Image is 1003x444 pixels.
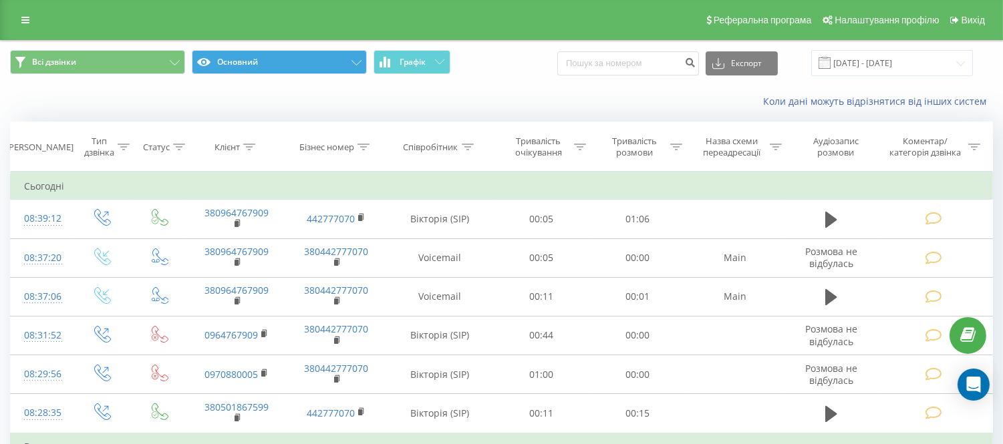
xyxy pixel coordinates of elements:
a: 380964767909 [204,284,269,296]
div: 08:31:52 [24,322,58,349]
a: 380964767909 [204,245,269,258]
div: 08:37:06 [24,284,58,310]
td: 00:11 [494,277,590,316]
div: [PERSON_NAME] [6,142,74,153]
td: Voicemail [386,277,494,316]
a: 380442777070 [304,362,368,375]
td: Voicemail [386,238,494,277]
td: 00:00 [589,355,686,394]
span: Налаштування профілю [835,15,939,25]
a: 0970880005 [204,368,258,381]
td: Main [686,238,785,277]
a: Коли дані можуть відрізнятися вiд інших систем [763,95,993,107]
td: 00:00 [589,316,686,355]
span: Розмова не відбулась [805,362,857,387]
td: Вікторія (SIP) [386,355,494,394]
div: Тривалість очікування [506,136,571,158]
span: Реферальна програма [714,15,812,25]
td: 00:01 [589,277,686,316]
td: 00:05 [494,200,590,238]
div: Назва схеми переадресації [698,136,766,158]
a: 442777070 [307,407,355,419]
td: Main [686,277,785,316]
button: Основний [192,50,367,74]
span: Розмова не відбулась [805,322,857,347]
a: 442777070 [307,212,355,225]
div: Тривалість розмови [601,136,667,158]
td: 00:11 [494,394,590,433]
div: Open Intercom Messenger [958,369,990,401]
a: 380442777070 [304,284,368,296]
span: Розмова не відбулась [805,245,857,270]
button: Графік [374,50,450,74]
div: 08:37:20 [24,245,58,271]
span: Вихід [962,15,985,25]
div: Тип дзвінка [84,136,114,158]
td: Вікторія (SIP) [386,200,494,238]
div: 08:29:56 [24,361,58,387]
button: Всі дзвінки [10,50,185,74]
a: 0964767909 [204,328,258,341]
div: 08:39:12 [24,206,58,232]
td: 00:15 [589,394,686,433]
input: Пошук за номером [557,51,699,75]
button: Експорт [706,51,778,75]
a: 380442777070 [304,322,368,335]
td: 00:05 [494,238,590,277]
span: Всі дзвінки [32,57,76,67]
span: Графік [400,57,426,67]
a: 380964767909 [204,206,269,219]
div: Бізнес номер [299,142,354,153]
a: 380442777070 [304,245,368,258]
a: 380501867599 [204,401,269,413]
div: Статус [143,142,170,153]
div: Коментар/категорія дзвінка [887,136,965,158]
td: 01:06 [589,200,686,238]
td: Сьогодні [11,173,993,200]
td: 01:00 [494,355,590,394]
div: Аудіозапис розмови [797,136,874,158]
td: 00:44 [494,316,590,355]
div: 08:28:35 [24,400,58,426]
div: Клієнт [214,142,240,153]
td: 00:00 [589,238,686,277]
td: Вікторія (SIP) [386,394,494,433]
td: Вікторія (SIP) [386,316,494,355]
div: Співробітник [404,142,458,153]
